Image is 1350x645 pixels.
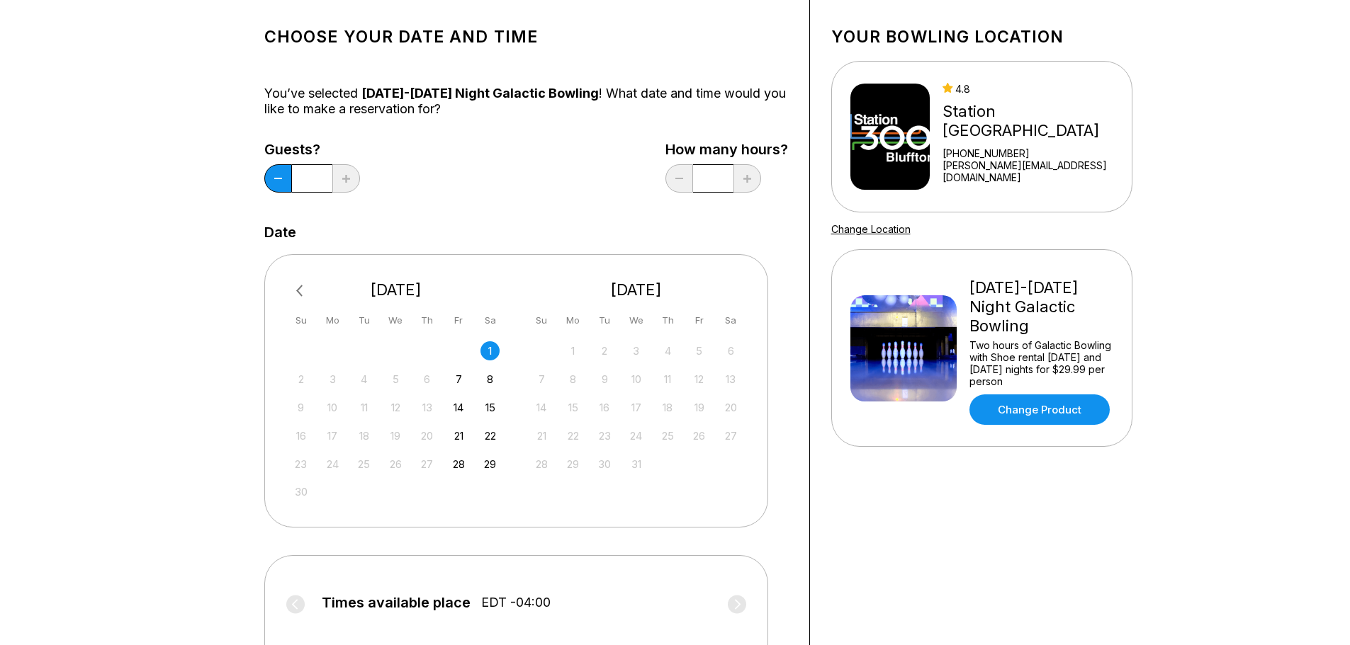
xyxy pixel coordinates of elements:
[969,278,1113,336] div: [DATE]-[DATE] Night Galactic Bowling
[291,455,310,474] div: Not available Sunday, November 23rd, 2025
[417,311,437,330] div: Th
[354,370,373,389] div: Not available Tuesday, November 4th, 2025
[563,311,583,330] div: Mo
[831,27,1132,47] h1: Your bowling location
[386,455,405,474] div: Not available Wednesday, November 26th, 2025
[323,455,342,474] div: Not available Monday, November 24th, 2025
[850,295,957,401] img: Friday-Saturday Night Galactic Bowling
[665,142,788,157] label: How many hours?
[626,311,646,330] div: We
[323,398,342,417] div: Not available Monday, November 10th, 2025
[323,426,342,445] div: Not available Monday, November 17th, 2025
[658,311,677,330] div: Th
[449,311,468,330] div: Fr
[721,311,741,330] div: Sa
[527,280,746,299] div: [DATE]
[290,340,502,502] div: month 2025-11
[361,86,599,101] span: [DATE]-[DATE] Night Galactic Bowling
[386,426,405,445] div: Not available Wednesday, November 19th, 2025
[595,426,614,445] div: Not available Tuesday, December 23rd, 2025
[690,398,709,417] div: Not available Friday, December 19th, 2025
[480,370,500,389] div: Choose Saturday, November 8th, 2025
[417,455,437,474] div: Not available Thursday, November 27th, 2025
[291,426,310,445] div: Not available Sunday, November 16th, 2025
[449,370,468,389] div: Choose Friday, November 7th, 2025
[626,426,646,445] div: Not available Wednesday, December 24th, 2025
[595,398,614,417] div: Not available Tuesday, December 16th, 2025
[658,398,677,417] div: Not available Thursday, December 18th, 2025
[721,398,741,417] div: Not available Saturday, December 20th, 2025
[943,159,1125,183] a: [PERSON_NAME][EMAIL_ADDRESS][DOMAIN_NAME]
[530,340,743,474] div: month 2025-12
[721,341,741,360] div: Not available Saturday, December 6th, 2025
[563,398,583,417] div: Not available Monday, December 15th, 2025
[480,311,500,330] div: Sa
[563,341,583,360] div: Not available Monday, December 1st, 2025
[595,370,614,389] div: Not available Tuesday, December 9th, 2025
[417,398,437,417] div: Not available Thursday, November 13th, 2025
[449,455,468,474] div: Choose Friday, November 28th, 2025
[721,426,741,445] div: Not available Saturday, December 27th, 2025
[943,83,1125,95] div: 4.8
[595,341,614,360] div: Not available Tuesday, December 2nd, 2025
[264,86,788,117] div: You’ve selected ! What date and time would you like to make a reservation for?
[354,426,373,445] div: Not available Tuesday, November 18th, 2025
[626,341,646,360] div: Not available Wednesday, December 3rd, 2025
[291,482,310,501] div: Not available Sunday, November 30th, 2025
[480,426,500,445] div: Choose Saturday, November 22nd, 2025
[291,398,310,417] div: Not available Sunday, November 9th, 2025
[690,370,709,389] div: Not available Friday, December 12th, 2025
[480,455,500,474] div: Choose Saturday, November 29th, 2025
[532,426,551,445] div: Not available Sunday, December 21st, 2025
[563,426,583,445] div: Not available Monday, December 22nd, 2025
[563,455,583,474] div: Not available Monday, December 29th, 2025
[290,280,313,302] button: Previous Month
[386,311,405,330] div: We
[323,311,342,330] div: Mo
[595,311,614,330] div: Tu
[291,311,310,330] div: Su
[354,398,373,417] div: Not available Tuesday, November 11th, 2025
[532,370,551,389] div: Not available Sunday, December 7th, 2025
[690,311,709,330] div: Fr
[264,142,360,157] label: Guests?
[323,370,342,389] div: Not available Monday, November 3rd, 2025
[658,426,677,445] div: Not available Thursday, December 25th, 2025
[626,370,646,389] div: Not available Wednesday, December 10th, 2025
[449,426,468,445] div: Choose Friday, November 21st, 2025
[658,341,677,360] div: Not available Thursday, December 4th, 2025
[386,398,405,417] div: Not available Wednesday, November 12th, 2025
[690,426,709,445] div: Not available Friday, December 26th, 2025
[690,341,709,360] div: Not available Friday, December 5th, 2025
[532,311,551,330] div: Su
[264,27,788,47] h1: Choose your Date and time
[532,455,551,474] div: Not available Sunday, December 28th, 2025
[354,311,373,330] div: Tu
[480,398,500,417] div: Choose Saturday, November 15th, 2025
[943,102,1125,140] div: Station [GEOGRAPHIC_DATA]
[291,370,310,389] div: Not available Sunday, November 2nd, 2025
[354,455,373,474] div: Not available Tuesday, November 25th, 2025
[449,398,468,417] div: Choose Friday, November 14th, 2025
[943,147,1125,159] div: [PHONE_NUMBER]
[969,394,1110,425] a: Change Product
[563,370,583,389] div: Not available Monday, December 8th, 2025
[386,370,405,389] div: Not available Wednesday, November 5th, 2025
[286,280,506,299] div: [DATE]
[480,341,500,360] div: Choose Saturday, November 1st, 2025
[626,398,646,417] div: Not available Wednesday, December 17th, 2025
[969,339,1113,387] div: Two hours of Galactic Bowling with Shoe rental [DATE] and [DATE] nights for $29.99 per person
[481,595,551,610] span: EDT -04:00
[417,426,437,445] div: Not available Thursday, November 20th, 2025
[417,370,437,389] div: Not available Thursday, November 6th, 2025
[721,370,741,389] div: Not available Saturday, December 13th, 2025
[322,595,471,610] span: Times available place
[595,455,614,474] div: Not available Tuesday, December 30th, 2025
[831,223,911,235] a: Change Location
[626,455,646,474] div: Not available Wednesday, December 31st, 2025
[532,398,551,417] div: Not available Sunday, December 14th, 2025
[264,224,296,240] label: Date
[850,84,930,190] img: Station 300 Bluffton
[658,370,677,389] div: Not available Thursday, December 11th, 2025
